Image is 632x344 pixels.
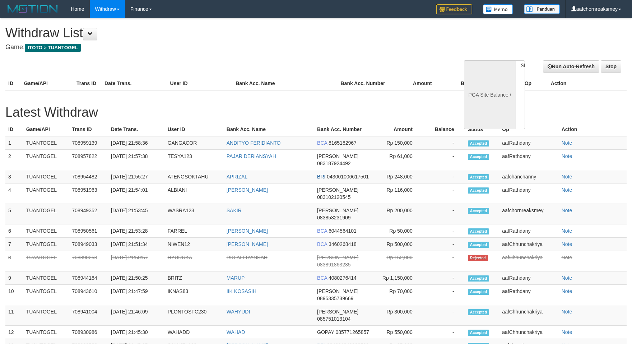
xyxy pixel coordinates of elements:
[317,140,327,146] span: BCA
[165,326,224,339] td: WAHADD
[423,150,465,170] td: -
[562,255,572,260] a: Note
[23,183,69,204] td: TUANTOGEL
[108,305,165,326] td: [DATE] 21:46:09
[233,77,338,90] th: Bank Acc. Name
[499,183,558,204] td: aafRathdany
[108,251,165,271] td: [DATE] 21:50:57
[227,174,247,180] a: APRIZAL
[468,242,489,248] span: Accepted
[108,271,165,285] td: [DATE] 21:50:25
[227,329,245,335] a: WAHAD
[227,208,242,213] a: SAKIR
[468,154,489,160] span: Accepted
[108,285,165,305] td: [DATE] 21:47:59
[423,285,465,305] td: -
[5,123,23,136] th: ID
[227,288,256,294] a: IIK KOSASIH
[562,228,572,234] a: Note
[69,238,108,251] td: 708949033
[5,150,23,170] td: 2
[562,329,572,335] a: Note
[21,77,74,90] th: Game/API
[69,204,108,224] td: 708949352
[468,208,489,214] span: Accepted
[317,208,358,213] span: [PERSON_NAME]
[227,187,268,193] a: [PERSON_NAME]
[69,271,108,285] td: 708944184
[5,136,23,150] td: 1
[5,224,23,238] td: 6
[167,77,233,90] th: User ID
[165,170,224,183] td: ATENGSOKTAHU
[559,123,627,136] th: Action
[5,105,627,120] h1: Latest Withdraw
[23,305,69,326] td: TUANTOGEL
[5,77,21,90] th: ID
[23,204,69,224] td: TUANTOGEL
[5,170,23,183] td: 3
[69,251,108,271] td: 708890253
[165,150,224,170] td: TESYA123
[423,271,465,285] td: -
[499,326,558,339] td: aafChhunchakriya
[23,251,69,271] td: TUANTOGEL
[108,183,165,204] td: [DATE] 21:54:01
[464,60,516,129] div: PGA Site Balance /
[165,123,224,136] th: User ID
[317,194,350,200] span: 083102120545
[23,136,69,150] td: TUANTOGEL
[499,224,558,238] td: aafRathdany
[165,305,224,326] td: PLONTOSFC230
[562,208,572,213] a: Note
[499,285,558,305] td: aafRathdany
[423,251,465,271] td: -
[317,241,327,247] span: BCA
[317,288,358,294] span: [PERSON_NAME]
[317,309,358,315] span: [PERSON_NAME]
[108,224,165,238] td: [DATE] 21:53:28
[543,60,599,73] a: Run Auto-Refresh
[69,183,108,204] td: 708951963
[499,150,558,170] td: aafRathdany
[314,123,375,136] th: Bank Acc. Number
[375,326,423,339] td: Rp 550,000
[499,123,558,136] th: Op
[69,224,108,238] td: 708950561
[562,309,572,315] a: Note
[375,183,423,204] td: Rp 116,000
[423,204,465,224] td: -
[108,123,165,136] th: Date Trans.
[423,183,465,204] td: -
[562,288,572,294] a: Note
[5,4,60,14] img: MOTION_logo.png
[23,326,69,339] td: TUANTOGEL
[423,224,465,238] td: -
[5,251,23,271] td: 8
[329,241,357,247] span: 3460268418
[522,77,548,90] th: Op
[5,183,23,204] td: 4
[317,187,358,193] span: [PERSON_NAME]
[468,187,489,194] span: Accepted
[5,238,23,251] td: 7
[390,77,443,90] th: Amount
[165,204,224,224] td: WASRA123
[227,140,281,146] a: ANDITYO FERIDIANTO
[108,238,165,251] td: [DATE] 21:51:34
[436,4,472,14] img: Feedback.jpg
[562,153,572,159] a: Note
[165,183,224,204] td: ALBIANI
[468,228,489,234] span: Accepted
[423,123,465,136] th: Balance
[5,326,23,339] td: 12
[5,204,23,224] td: 5
[375,150,423,170] td: Rp 61,000
[375,123,423,136] th: Amount
[165,271,224,285] td: BRITZ
[23,170,69,183] td: TUANTOGEL
[108,170,165,183] td: [DATE] 21:55:27
[562,241,572,247] a: Note
[108,204,165,224] td: [DATE] 21:53:45
[423,238,465,251] td: -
